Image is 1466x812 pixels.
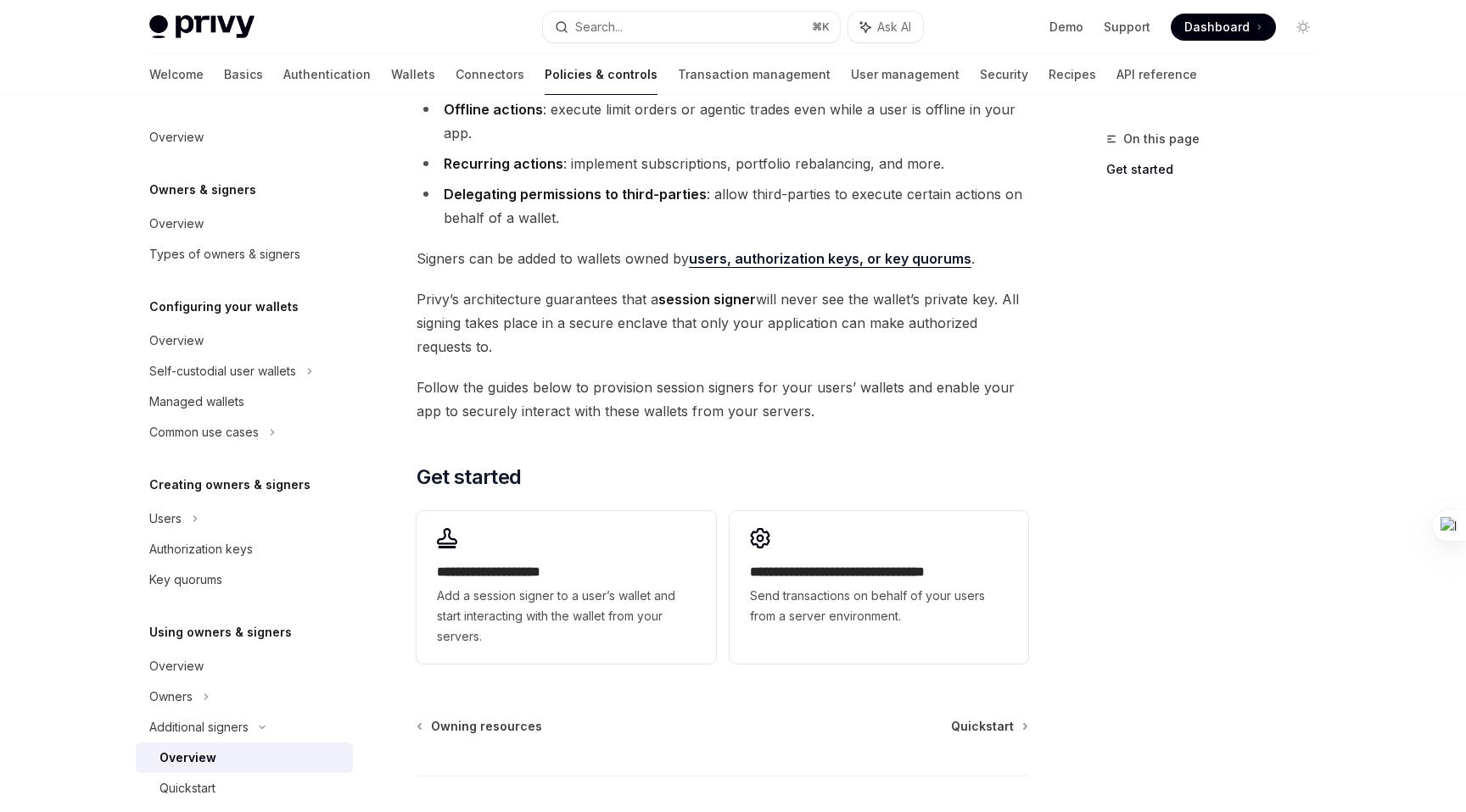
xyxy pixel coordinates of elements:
h5: Creating owners & signers [149,475,311,495]
span: ⌘ K [812,20,830,34]
div: Overview [149,331,204,351]
div: Managed wallets [149,392,244,412]
li: : execute limit orders or agentic trades even while a user is offline in your app. [417,97,1028,145]
h5: Configuring your wallets [149,297,299,317]
div: Owners [149,687,193,707]
span: Ask AI [877,19,911,36]
span: Quickstart [951,718,1014,735]
span: Add a session signer to a user’s wallet and start interacting with the wallet from your servers. [437,586,695,647]
div: Additional signers [149,717,249,737]
a: users, authorization keys, or key quorums [689,250,971,268]
a: **** **** **** *****Add a session signer to a user’s wallet and start interacting with the wallet... [417,511,715,664]
a: Overview [136,742,353,773]
li: : implement subscriptions, portfolio rebalancing, and more. [417,152,1028,175]
span: On this page [1123,129,1200,149]
div: Overview [159,748,216,768]
a: Overview [136,122,353,153]
a: Authentication [283,54,371,95]
a: Overview [136,209,353,239]
div: Overview [149,214,204,234]
div: Types of owners & signers [149,244,300,264]
span: Dashboard [1184,19,1250,36]
a: Overview [136,651,353,681]
div: Key quorums [149,570,222,590]
a: Connectors [456,54,524,95]
div: Authorization keys [149,539,253,559]
a: Quickstart [136,773,353,804]
span: Signers can be added to wallets owned by . [417,247,1028,270]
a: Policies & controls [545,54,657,95]
span: Get started [417,464,521,491]
a: Quickstart [951,718,1027,735]
strong: Offline actions [444,101,543,118]
a: Types of owners & signers [136,239,353,270]
a: Dashboard [1171,14,1276,41]
button: Search...⌘K [543,12,840,42]
button: Toggle dark mode [1290,14,1317,41]
a: Owning resources [418,718,542,735]
img: light logo [149,15,255,39]
a: Key quorums [136,565,353,595]
a: Transaction management [678,54,831,95]
li: : allow third-parties to execute certain actions on behalf of a wallet. [417,182,1028,230]
strong: Recurring actions [444,155,563,172]
strong: Delegating permissions to third-parties [444,186,707,203]
a: Demo [1049,19,1083,36]
a: User management [851,54,960,95]
strong: session signer [658,291,756,308]
button: Ask AI [848,12,923,42]
span: Send transactions on behalf of your users from a server environment. [750,586,1008,626]
div: Search... [575,17,623,37]
h5: Owners & signers [149,180,256,200]
div: Overview [149,127,204,147]
span: Follow the guides below to provision session signers for your users’ wallets and enable your app ... [417,375,1028,423]
a: Get started [1106,156,1330,183]
a: Overview [136,325,353,356]
a: Welcome [149,54,204,95]
a: Managed wallets [136,387,353,417]
h5: Using owners & signers [149,622,292,642]
span: Privy’s architecture guarantees that a will never see the wallet’s private key. All signing takes... [417,287,1028,359]
div: Users [149,509,182,529]
div: Overview [149,656,204,676]
a: Basics [224,54,263,95]
a: Authorization keys [136,534,353,565]
div: Common use cases [149,422,259,442]
a: Support [1104,19,1150,36]
a: Wallets [391,54,435,95]
span: Owning resources [431,718,542,735]
div: Quickstart [159,778,215,798]
a: API reference [1116,54,1197,95]
div: Self-custodial user wallets [149,361,296,381]
a: Recipes [1049,54,1096,95]
a: Security [980,54,1028,95]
